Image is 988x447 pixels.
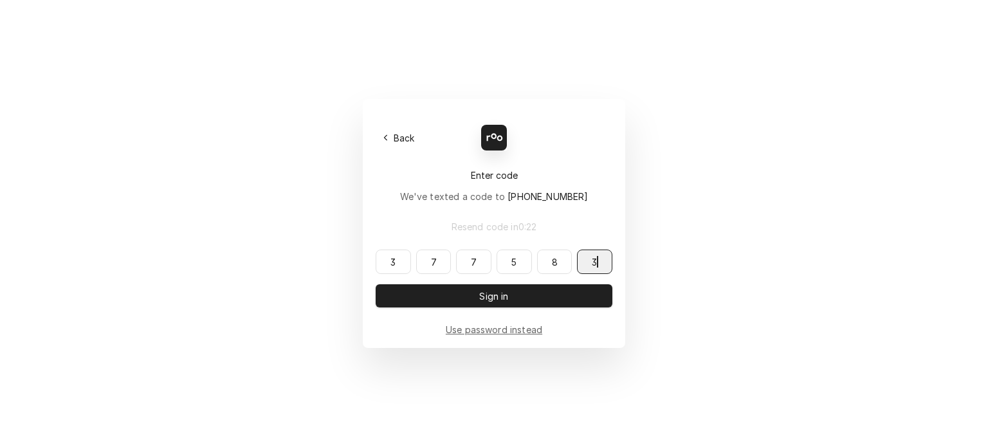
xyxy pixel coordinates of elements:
[495,191,589,202] span: to
[376,284,612,307] button: Sign in
[477,289,511,303] span: Sign in
[446,323,542,336] a: Go to Email and password form
[391,131,417,145] span: Back
[449,220,540,233] span: Resend code in 0 : 22
[376,169,612,182] div: Enter code
[376,129,423,147] button: Back
[508,191,588,202] span: [PHONE_NUMBER]
[400,190,589,203] div: We've texted a code
[376,215,612,238] button: Resend code in0:22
